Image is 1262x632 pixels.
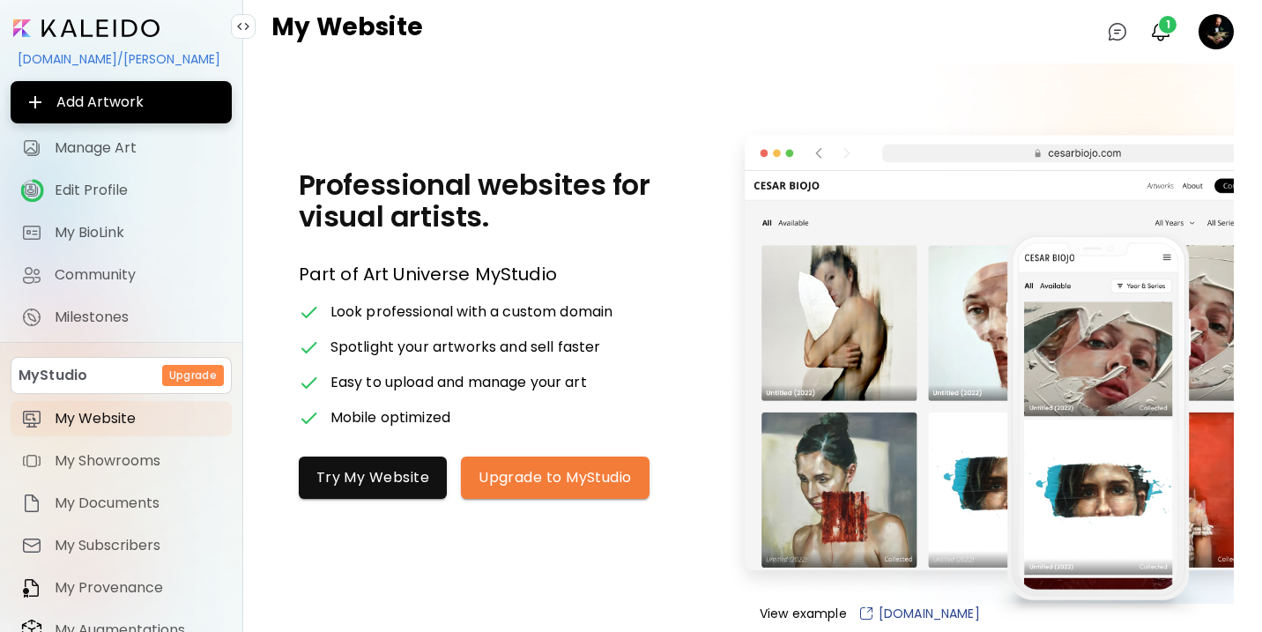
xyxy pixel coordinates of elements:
[55,579,221,597] span: My Provenance
[299,169,678,233] h2: Professional websites for visual artists.
[11,300,232,335] a: completeMilestones iconMilestones
[19,365,87,386] p: MyStudio
[236,19,250,33] img: collapse
[55,537,221,554] span: My Subscribers
[55,452,221,470] span: My Showrooms
[21,222,42,243] img: My BioLink icon
[11,486,232,521] a: itemMy Documents
[11,44,232,74] div: [DOMAIN_NAME]/[PERSON_NAME]
[299,372,320,393] img: checkmark
[21,450,42,472] img: item
[21,264,42,286] img: Community icon
[299,301,320,323] img: checkmark
[11,81,232,123] button: Add Artwork
[11,570,232,606] a: itemMy Provenance
[11,130,232,166] a: Manage Art iconManage Art
[299,407,320,428] img: checkmark
[11,401,232,436] a: itemMy Website
[479,468,632,487] span: Upgrade to MyStudio
[11,528,232,563] a: itemMy Subscribers
[21,138,42,159] img: Manage Art icon
[169,368,217,383] h6: Upgrade
[55,266,221,284] span: Community
[724,123,1234,599] img: myWebsite-example
[1146,17,1176,47] button: bellIcon1
[11,215,232,250] a: completeMy BioLink iconMy BioLink
[983,233,1212,628] img: myWebsite-example
[299,457,447,499] button: Try My Website
[1150,21,1171,42] img: bellIcon
[316,468,429,487] span: Try My Website
[21,180,42,201] img: Edit Profile icon
[21,408,42,429] img: item
[55,139,221,157] span: Manage Art
[330,337,601,358] p: Spotlight your artworks and sell faster
[299,337,320,358] img: checkmark
[1159,16,1177,33] span: 1
[461,457,650,499] button: Upgrade to MyStudio
[299,261,678,287] h4: Part of Art Universe MyStudio
[21,493,42,514] img: item
[330,407,450,428] p: Mobile optimized
[55,224,221,242] span: My BioLink
[21,307,42,328] img: Milestones icon
[55,309,221,326] span: Milestones
[11,257,232,293] a: Community iconCommunity
[271,14,423,49] h4: My Website
[330,372,587,393] p: Easy to upload and manage your art
[1107,21,1128,42] img: chatIcon
[330,301,613,323] p: Look professional with a custom domain
[55,494,221,512] span: My Documents
[55,410,221,428] span: My Website
[55,182,221,199] span: Edit Profile
[11,173,232,208] a: iconcompleteEdit Profile
[21,535,42,556] img: item
[25,92,218,113] span: Add Artwork
[21,577,42,599] img: item
[11,443,232,479] a: itemMy Showrooms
